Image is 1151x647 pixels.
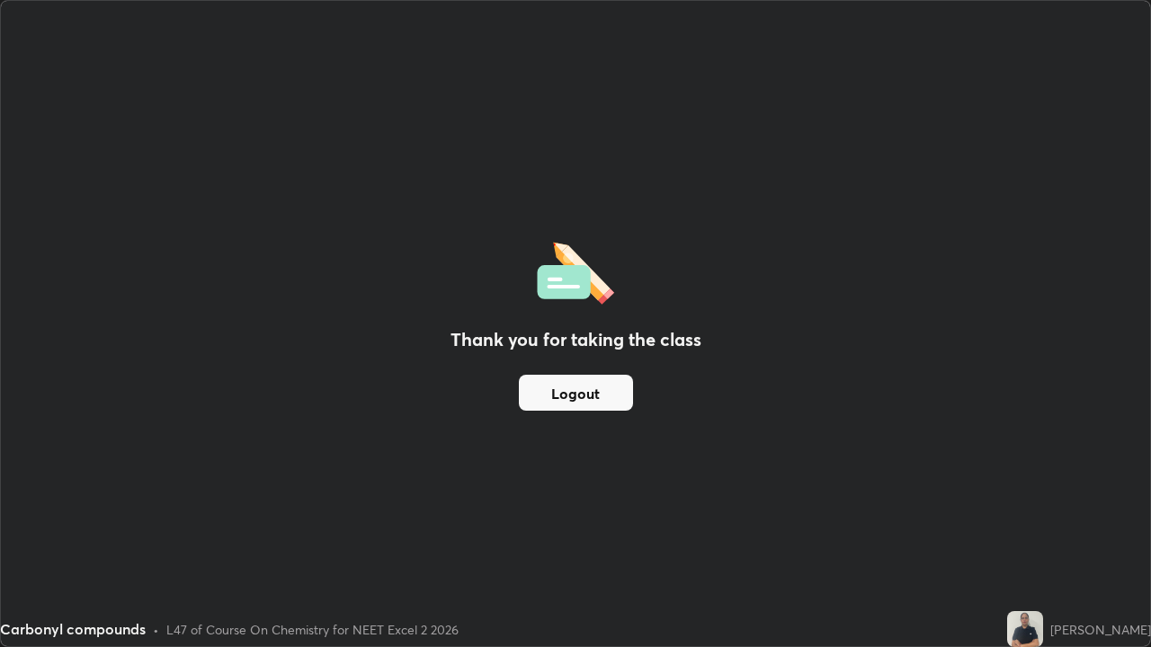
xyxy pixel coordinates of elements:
[451,326,701,353] h2: Thank you for taking the class
[166,620,459,639] div: L47 of Course On Chemistry for NEET Excel 2 2026
[1007,611,1043,647] img: a53a6d141bfd4d8b9bbe971491d3c2d7.jpg
[519,375,633,411] button: Logout
[537,236,614,305] img: offlineFeedback.1438e8b3.svg
[1050,620,1151,639] div: [PERSON_NAME]
[153,620,159,639] div: •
